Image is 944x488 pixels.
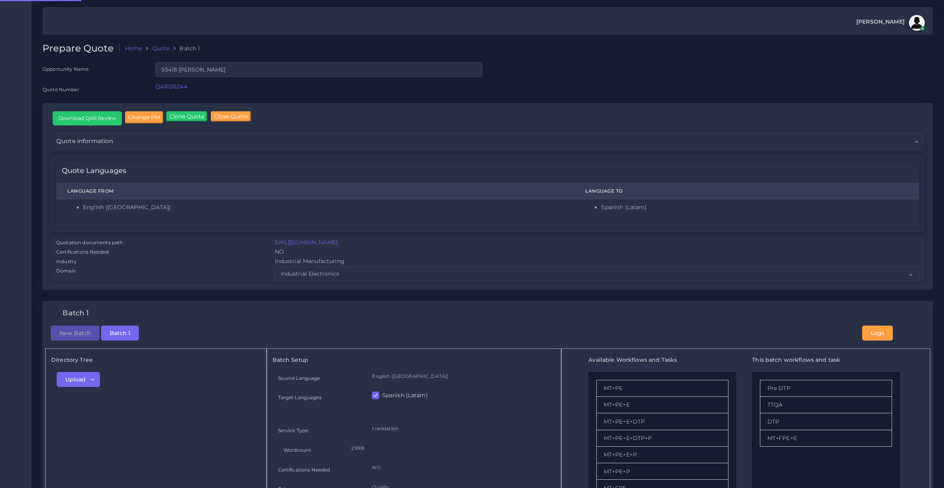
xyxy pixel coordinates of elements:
label: Quote Number [42,86,79,93]
span: Logs [871,330,884,337]
div: Quote information [51,131,925,151]
li: TTQA [760,397,892,413]
li: Batch 1 [170,44,200,52]
label: Certifications Needed [56,249,109,256]
a: New Batch [51,329,100,336]
button: Upload [57,372,100,387]
th: Language From [56,183,574,199]
div: Industrial Manufacturing [269,257,925,267]
a: [URL][DOMAIN_NAME] [275,239,338,246]
h2: Prepare Quote [42,43,120,54]
li: MT+PE+P [596,463,728,480]
label: Wordcount [284,447,311,453]
th: Language To [574,183,919,199]
span: [PERSON_NAME] [856,19,905,24]
span: Quote information [56,137,113,145]
input: Clone Quote [166,111,207,122]
li: MT+PE [596,380,728,397]
li: English ([GEOGRAPHIC_DATA]) [83,203,563,212]
li: Spanish (Latam) [601,203,908,212]
input: Change PM [125,111,163,123]
h5: This batch workflows and task [752,357,900,363]
a: Batch 1 [101,329,139,336]
label: Domain [56,267,76,274]
h5: Batch Setup [273,357,556,363]
label: Spanish (Latam) [382,391,428,399]
h4: Batch 1 [63,309,89,318]
li: MT+PE+E+DTP [596,413,728,430]
label: Industry [56,258,77,265]
li: MT+PE+E+DTP+P [596,430,728,447]
button: New Batch [51,326,100,341]
a: Home [125,44,142,52]
h5: Available Workflows and Tasks [588,357,736,363]
label: Service Type: [278,427,310,434]
li: MT+FPE+E [760,430,892,447]
p: NO [372,463,550,471]
input: Close Quote [211,111,251,122]
a: [PERSON_NAME]avatar [852,15,927,31]
p: translation [372,424,550,433]
div: NO [269,248,925,257]
li: MT+PE+E [596,397,728,413]
label: Target Languages [278,394,321,401]
input: Download QAR Review [53,112,122,125]
button: Logs [862,326,893,341]
p: 29918 [351,444,544,452]
label: Certifications Needed [278,466,330,473]
li: MT+PE+E+P [596,447,728,463]
a: QAR126244 [155,83,187,90]
label: Quotation documents path [56,239,123,246]
label: Source Language [278,375,320,381]
img: avatar [909,15,925,31]
h4: Quote Languages [62,167,126,175]
label: Opportunity Name [42,66,88,72]
p: English ([GEOGRAPHIC_DATA]) [372,372,550,380]
h5: Directory Tree [51,357,261,363]
a: Quote [152,44,170,52]
button: Batch 1 [101,326,139,341]
li: Pre DTP [760,380,892,397]
li: DTP [760,413,892,430]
